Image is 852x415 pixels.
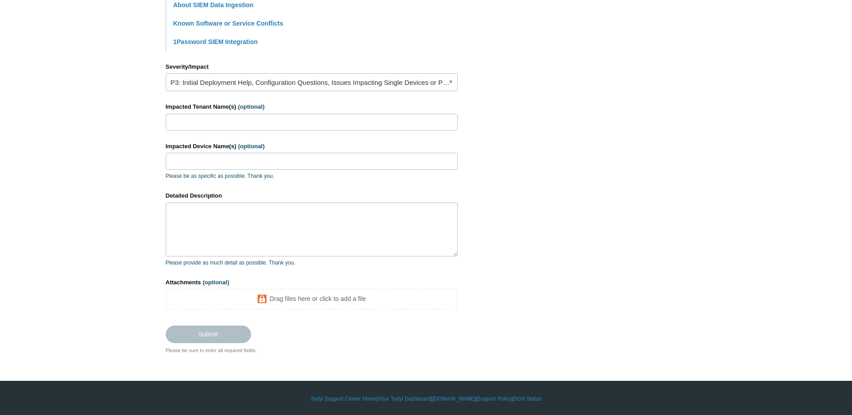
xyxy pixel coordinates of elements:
a: P3: Initial Deployment Help, Configuration Questions, Issues Impacting Single Devices or Past Out... [166,73,458,91]
div: Please be sure to enter all required fields. [166,347,458,354]
p: Please provide as much detail as possible. Thank you. [166,259,458,267]
a: Known Software or Service Conflicts [173,20,283,27]
label: Attachments [166,278,458,287]
label: Detailed Description [166,191,458,200]
a: Support Policy [477,395,512,403]
span: (optional) [238,143,265,150]
label: Impacted Tenant Name(s) [166,102,458,111]
input: Submit [166,326,251,343]
a: Your Todyl Dashboard [378,395,431,403]
a: SGN Status [513,395,542,403]
div: | | | | [166,395,687,403]
a: About SIEM Data Ingestion [173,1,254,9]
label: Severity/Impact [166,62,458,71]
span: (optional) [203,279,229,286]
a: Todyl Support Center Home [310,395,377,403]
a: 1Password SIEM Integration [173,38,258,45]
span: (optional) [238,103,265,110]
a: [DOMAIN_NAME] [433,395,476,403]
p: Please be as specific as possible. Thank you. [166,172,458,180]
label: Impacted Device Name(s) [166,142,458,151]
